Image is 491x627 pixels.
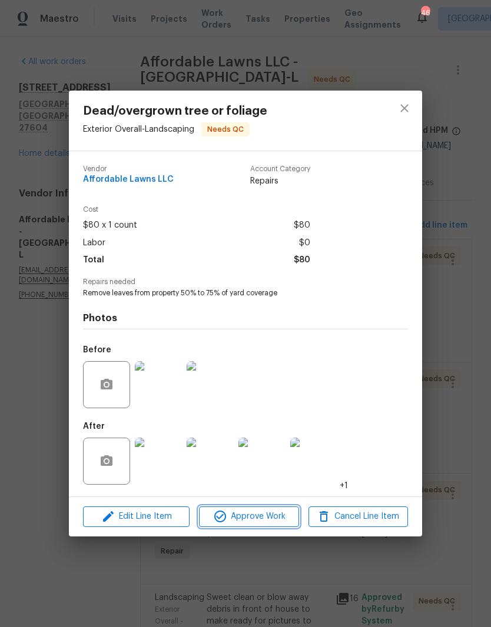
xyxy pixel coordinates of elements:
button: Cancel Line Item [308,506,408,527]
button: Approve Work [199,506,298,527]
span: +1 [340,480,348,492]
button: close [390,94,419,122]
h4: Photos [83,312,408,324]
span: Affordable Lawns LLC [83,175,174,184]
span: Approve Work [203,509,295,524]
span: Repairs [250,175,310,187]
span: $80 [294,252,310,269]
span: Vendor [83,165,174,173]
span: Repairs needed [83,278,408,286]
button: Edit Line Item [83,506,190,527]
span: Total [83,252,104,269]
span: Edit Line Item [87,509,186,524]
span: $0 [299,235,310,252]
h5: After [83,422,105,431]
span: Remove leaves from property 50% to 75% of yard coverage [83,288,376,298]
span: Needs QC [203,124,248,135]
span: Labor [83,235,105,252]
span: Exterior Overall - Landscaping [83,125,194,134]
h5: Before [83,346,111,354]
span: Cost [83,206,310,214]
span: $80 x 1 count [83,217,137,234]
span: $80 [294,217,310,234]
span: Account Category [250,165,310,173]
span: Cancel Line Item [312,509,404,524]
div: 46 [421,7,429,19]
span: Dead/overgrown tree or foliage [83,105,267,118]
